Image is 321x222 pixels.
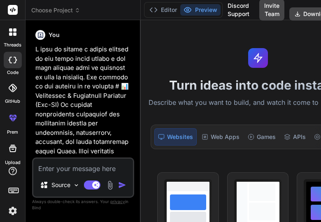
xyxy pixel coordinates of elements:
img: settings [6,204,20,218]
img: attachment [105,180,115,190]
label: threads [4,42,21,49]
span: privacy [110,199,125,204]
button: Preview [180,4,221,16]
div: APIs [281,128,309,146]
h6: You [49,31,60,39]
label: Upload [5,159,21,166]
span: Choose Project [31,6,80,14]
label: code [7,69,19,76]
div: Web Apps [198,128,243,146]
div: Games [244,128,279,146]
div: Websites [154,128,197,146]
label: GitHub [5,98,20,105]
button: Editor [146,4,180,16]
p: Source [51,181,70,189]
img: icon [118,181,126,189]
label: prem [7,129,18,136]
p: Always double-check its answers. Your in Bind [32,198,134,212]
img: Pick Models [73,182,80,189]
